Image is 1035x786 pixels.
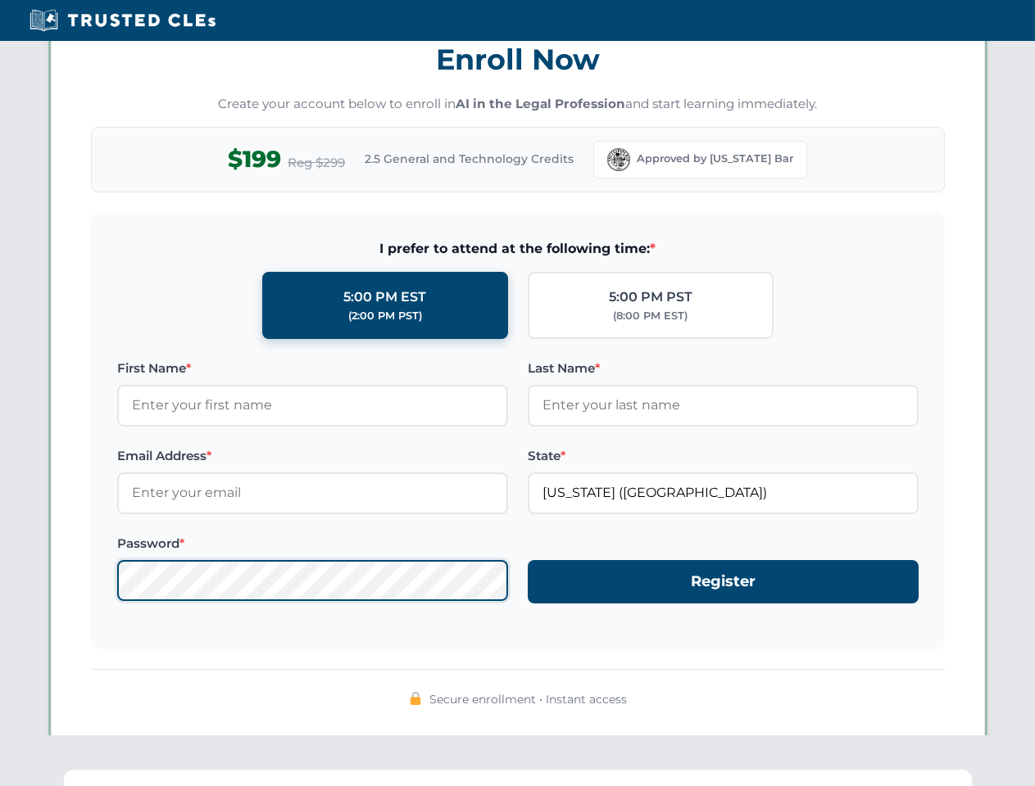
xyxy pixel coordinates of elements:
[528,446,919,466] label: State
[228,141,281,178] span: $199
[288,153,345,173] span: Reg $299
[117,446,508,466] label: Email Address
[117,238,919,260] span: I prefer to attend at the following time:
[117,472,508,513] input: Enter your email
[117,385,508,426] input: Enter your first name
[25,8,220,33] img: Trusted CLEs
[528,385,919,426] input: Enter your last name
[528,359,919,378] label: Last Name
[528,560,919,603] button: Register
[91,95,945,114] p: Create your account below to enroll in and start learning immediately.
[365,150,574,168] span: 2.5 General and Technology Credits
[637,151,793,167] span: Approved by [US_STATE] Bar
[607,148,630,171] img: Florida Bar
[429,690,627,708] span: Secure enrollment • Instant access
[117,534,508,553] label: Password
[117,359,508,378] label: First Name
[409,692,422,705] img: 🔒
[609,287,692,308] div: 5:00 PM PST
[348,308,422,324] div: (2:00 PM PST)
[528,472,919,513] input: Florida (FL)
[613,308,688,324] div: (8:00 PM EST)
[343,287,426,308] div: 5:00 PM EST
[91,34,945,85] h3: Enroll Now
[456,96,625,111] strong: AI in the Legal Profession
